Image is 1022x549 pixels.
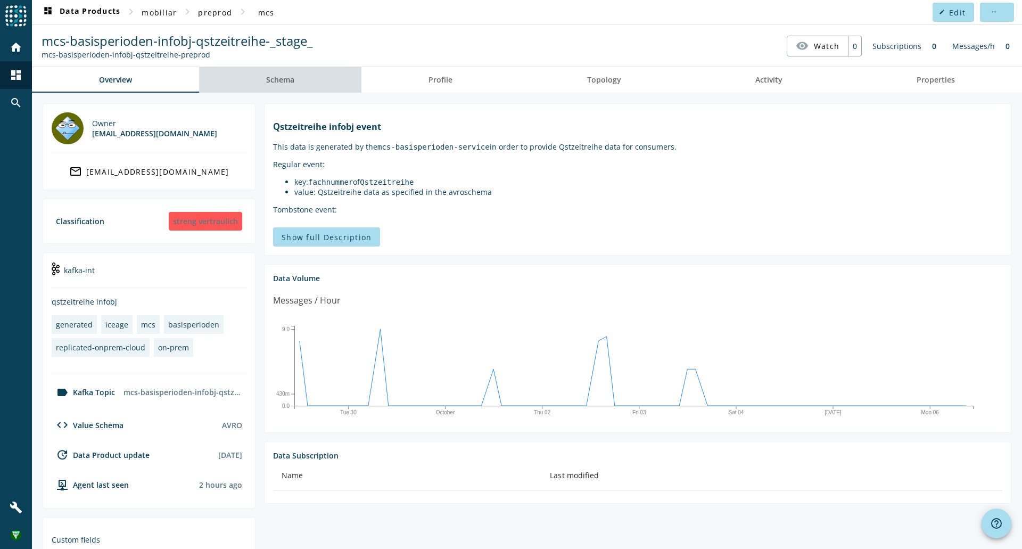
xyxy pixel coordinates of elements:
span: Profile [428,76,452,84]
text: October [436,409,455,415]
div: [EMAIL_ADDRESS][DOMAIN_NAME] [86,167,229,177]
div: qstzeitreihe infobj [52,297,246,307]
button: mcs [249,3,283,22]
text: 9.0 [282,326,290,332]
li: key: of [294,177,1002,187]
mat-icon: home [10,41,22,54]
div: 0 [927,36,942,56]
span: mcs-basisperioden-infobj-qstzeitreihe-_stage_ [42,32,313,50]
button: Edit [933,3,974,22]
text: 430m [276,391,290,397]
li: value: Qstzeitreihe data as specified in the avroschema [294,187,1002,197]
text: Fri 03 [632,409,646,415]
p: This data is generated by the in order to provide Qstzeitreihe data for consumers. [273,142,1002,152]
div: agent-env-preprod [52,478,129,491]
mat-icon: dashboard [42,6,54,19]
mat-icon: help_outline [990,517,1003,530]
div: Value Schema [52,419,123,431]
span: mobiliar [142,7,177,18]
code: Qstzeitreihe [360,178,414,186]
div: mcs-basisperioden-infobj-qstzeitreihe-preprod [119,383,246,401]
text: 0.0 [282,403,290,409]
code: mcs-basisperioden-service [377,143,490,151]
mat-icon: more_horiz [991,9,996,15]
img: iceage@mobi.ch [52,112,84,144]
img: kafka-int [52,263,60,275]
span: Data Products [42,6,120,19]
span: Show full Description [282,232,372,242]
p: Regular event: [273,159,1002,169]
div: Messages / Hour [273,294,341,307]
div: Data Subscription [273,450,1002,461]
mat-icon: search [10,96,22,109]
div: Kafka Topic: mcs-basisperioden-infobj-qstzeitreihe-preprod [42,50,313,60]
text: Tue 30 [340,409,357,415]
div: Data Volume [273,273,1002,283]
span: Activity [755,76,782,84]
button: Show full Description [273,227,380,247]
th: Name [273,461,541,490]
span: Watch [814,37,839,55]
div: generated [56,319,93,330]
mat-icon: chevron_right [125,5,137,18]
th: Last modified [541,461,1002,490]
span: Topology [587,76,621,84]
text: Thu 02 [534,409,551,415]
div: streng vertraulich [169,212,242,231]
mat-icon: code [56,419,69,431]
div: Kafka Topic [52,386,115,399]
div: 0 [848,36,861,56]
text: Sat 04 [728,409,744,415]
div: Agents typically reports every 15min to 1h [199,480,242,490]
span: preprod [198,7,232,18]
div: [EMAIL_ADDRESS][DOMAIN_NAME] [92,128,217,138]
span: Properties [917,76,955,84]
img: spoud-logo.svg [5,5,27,27]
span: Edit [949,7,966,18]
div: [DATE] [218,450,242,460]
button: mobiliar [137,3,181,22]
div: basisperioden [168,319,219,330]
div: on-prem [158,342,189,353]
button: Data Products [37,3,125,22]
button: preprod [194,3,236,22]
div: Data Product update [52,448,150,461]
div: iceage [105,319,128,330]
a: [EMAIL_ADDRESS][DOMAIN_NAME] [52,162,246,181]
mat-icon: edit [939,9,945,15]
p: Tombstone event: [273,204,1002,215]
text: [DATE] [825,409,842,415]
mat-icon: chevron_right [181,5,194,18]
span: Schema [266,76,294,84]
mat-icon: chevron_right [236,5,249,18]
div: 0 [1000,36,1015,56]
mat-icon: visibility [796,39,809,52]
mat-icon: update [56,448,69,461]
div: Custom fields [52,535,246,545]
mat-icon: build [10,501,22,514]
h1: Qstzeitreihe infobj event [273,121,1002,133]
code: fachnummer [308,178,353,186]
button: Watch [787,36,848,55]
span: Overview [99,76,132,84]
span: mcs [258,7,275,18]
div: mcs [141,319,155,330]
div: Subscriptions [867,36,927,56]
div: Classification [56,216,104,226]
mat-icon: dashboard [10,69,22,81]
text: Mon 06 [921,409,939,415]
div: Messages/h [947,36,1000,56]
div: replicated-onprem-cloud [56,342,145,353]
mat-icon: mail_outline [69,165,82,178]
div: AVRO [222,420,242,430]
div: kafka-int [52,261,246,288]
img: 81598254d5c178b7e6f2ea923a55c517 [11,530,21,540]
div: Owner [92,118,217,128]
mat-icon: label [56,386,69,399]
